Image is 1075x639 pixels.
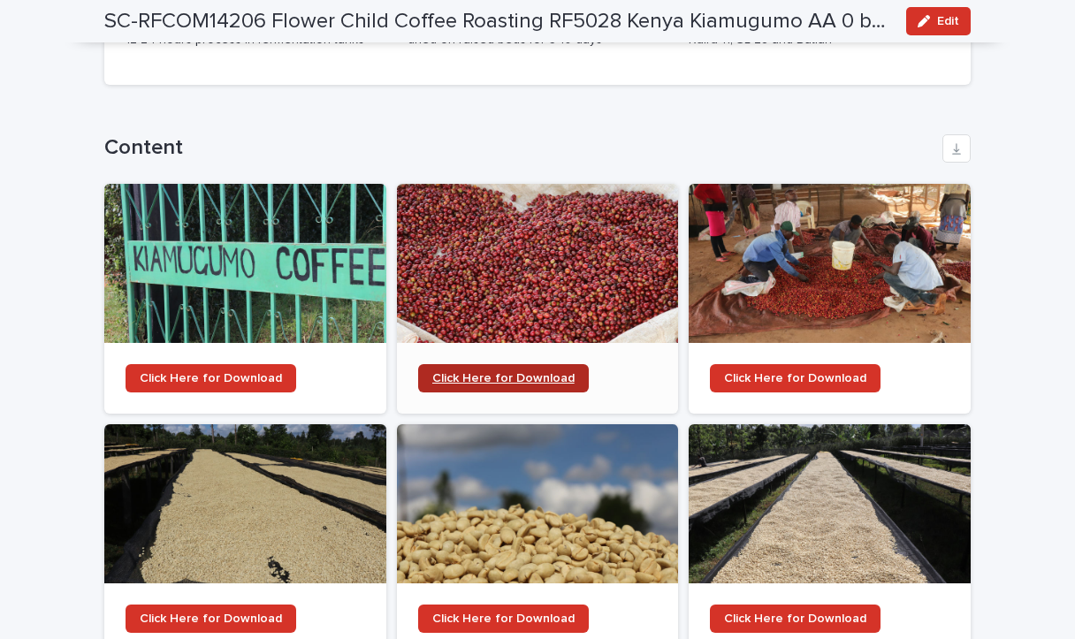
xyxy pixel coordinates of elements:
[906,7,971,35] button: Edit
[126,364,296,392] a: Click Here for Download
[418,605,589,633] a: Click Here for Download
[724,612,866,625] span: Click Here for Download
[937,15,959,27] span: Edit
[140,372,282,384] span: Click Here for Download
[397,184,679,414] a: Click Here for Download
[418,364,589,392] a: Click Here for Download
[724,372,866,384] span: Click Here for Download
[689,184,971,414] a: Click Here for Download
[140,612,282,625] span: Click Here for Download
[432,372,575,384] span: Click Here for Download
[104,184,386,414] a: Click Here for Download
[104,135,935,161] h1: Content
[710,364,881,392] a: Click Here for Download
[432,612,575,625] span: Click Here for Download
[126,605,296,633] a: Click Here for Download
[710,605,881,633] a: Click Here for Download
[104,9,892,34] h2: SC-RFCOM14206 Flower Child Coffee Roasting RF5028 Kenya Kiamugumo AA 0 bags left to release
